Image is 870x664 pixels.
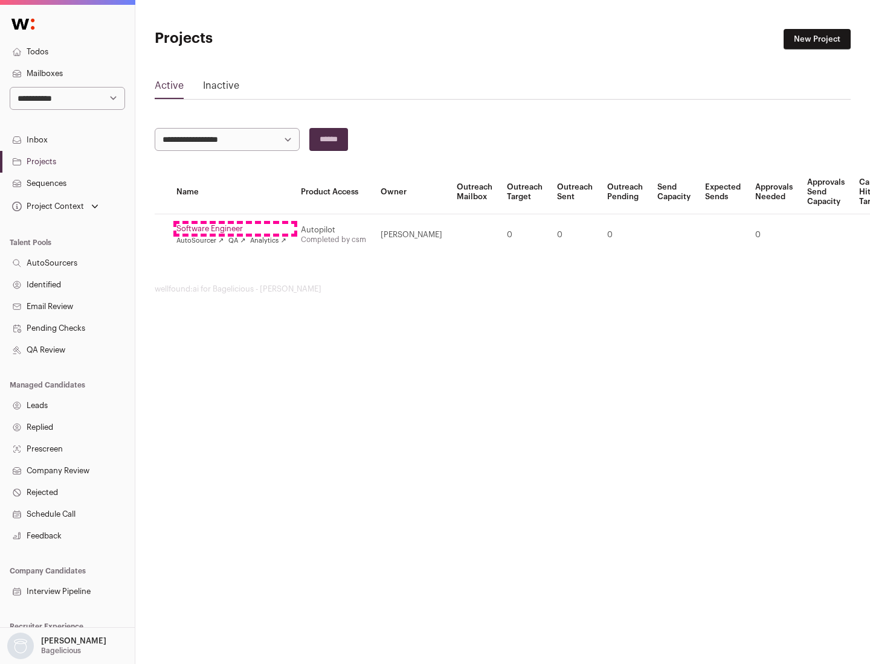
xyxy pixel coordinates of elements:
[748,214,800,256] td: 0
[41,636,106,646] p: [PERSON_NAME]
[250,236,286,246] a: Analytics ↗
[228,236,245,246] a: QA ↗
[41,646,81,656] p: Bagelicious
[784,29,851,49] a: New Project
[373,170,449,214] th: Owner
[600,170,650,214] th: Outreach Pending
[155,284,851,294] footer: wellfound:ai for Bagelicious - [PERSON_NAME]
[550,170,600,214] th: Outreach Sent
[155,78,184,98] a: Active
[203,78,239,98] a: Inactive
[373,214,449,256] td: [PERSON_NAME]
[10,198,101,215] button: Open dropdown
[800,170,852,214] th: Approvals Send Capacity
[301,225,366,235] div: Autopilot
[650,170,698,214] th: Send Capacity
[294,170,373,214] th: Product Access
[550,214,600,256] td: 0
[176,236,224,246] a: AutoSourcer ↗
[10,202,84,211] div: Project Context
[176,224,286,234] a: Software Engineer
[301,236,366,243] a: Completed by csm
[698,170,748,214] th: Expected Sends
[7,633,34,659] img: nopic.png
[449,170,500,214] th: Outreach Mailbox
[155,29,387,48] h1: Projects
[5,633,109,659] button: Open dropdown
[169,170,294,214] th: Name
[600,214,650,256] td: 0
[500,170,550,214] th: Outreach Target
[748,170,800,214] th: Approvals Needed
[5,12,41,36] img: Wellfound
[500,214,550,256] td: 0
